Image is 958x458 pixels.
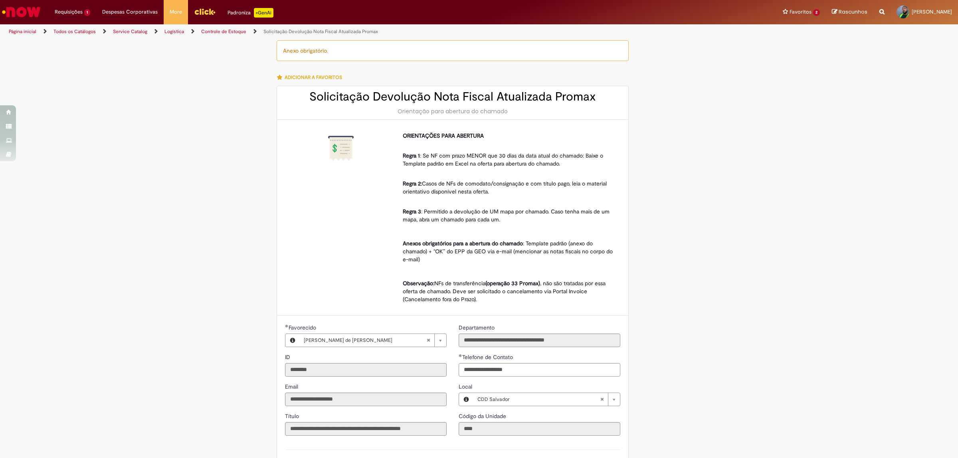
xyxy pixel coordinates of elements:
label: Somente leitura - Departamento [459,324,496,332]
a: Controle de Estoque [201,28,246,35]
input: Email [285,393,447,406]
strong: (operação 33 Promax) [485,280,540,287]
button: Favorecido, Visualizar este registro Murilo Henrique de Jesus Leitao [285,334,300,347]
a: Solicitação Devolução Nota Fiscal Atualizada Promax [263,28,378,35]
button: Adicionar a Favoritos [277,69,346,86]
p: NFs de transferência , não são tratadas por essa oferta de chamado. Deve ser solicitado o cancela... [403,279,614,303]
span: Somente leitura - Email [285,383,300,390]
a: Service Catalog [113,28,147,35]
label: Somente leitura - Código da Unidade [459,412,508,420]
h2: Solicitação Devolução Nota Fiscal Atualizada Promax [285,90,620,103]
label: Somente leitura - Email [285,383,300,391]
p: Casos de NFs de comodato/consignação e com título pago, leia o material orientativo disponível ne... [403,172,614,195]
span: Rascunhos [839,8,867,16]
strong: Observação: [403,280,434,287]
abbr: Limpar campo Local [596,393,608,406]
span: Somente leitura - Departamento [459,324,496,331]
strong: Regra 2: [403,180,422,187]
span: Adicionar a Favoritos [285,74,342,81]
span: More [170,8,182,16]
input: Código da Unidade [459,422,620,436]
span: Local [459,383,474,390]
label: Somente leitura - ID [285,353,292,361]
strong: Regra 3 [403,208,421,215]
span: Telefone de Contato [462,353,515,361]
abbr: Limpar campo Favorecido [422,334,434,347]
span: 1 [84,9,90,16]
a: Todos os Catálogos [53,28,96,35]
span: Necessários - Favorecido [289,324,318,331]
span: Somente leitura - Título [285,413,301,420]
span: Obrigatório Preenchido [285,324,289,328]
input: Título [285,422,447,436]
label: Somente leitura - Título [285,412,301,420]
img: Solicitação Devolução Nota Fiscal Atualizada Promax [328,136,354,161]
p: : Se NF com prazo MENOR que 30 dias da data atual do chamado: Baixe o Template padrão em Excel na... [403,144,614,168]
img: ServiceNow [1,4,42,20]
span: Favoritos [790,8,812,16]
span: CDD Salvador [477,393,600,406]
input: Departamento [459,334,620,347]
a: CDD SalvadorLimpar campo Local [473,393,620,406]
input: Telefone de Contato [459,363,620,377]
span: [PERSON_NAME] de [PERSON_NAME] [304,334,426,347]
a: Página inicial [9,28,36,35]
div: Padroniza [228,8,273,18]
span: Despesas Corporativas [102,8,158,16]
span: Requisições [55,8,83,16]
p: : Template padrão (anexo do chamado) + “OK” do EPP da GEO via e-mail (mencionar as notas fiscais ... [403,239,614,263]
span: Somente leitura - Código da Unidade [459,413,508,420]
p: +GenAi [254,8,273,18]
a: [PERSON_NAME] de [PERSON_NAME]Limpar campo Favorecido [300,334,446,347]
span: 2 [813,9,820,16]
a: Logistica [164,28,184,35]
ul: Trilhas de página [6,24,633,39]
a: Rascunhos [832,8,867,16]
button: Local, Visualizar este registro CDD Salvador [459,393,473,406]
img: click_logo_yellow_360x200.png [194,6,216,18]
span: Obrigatório Preenchido [459,354,462,357]
div: Anexo obrigatório. [277,40,629,61]
span: [PERSON_NAME] [912,8,952,15]
strong: ORIENTAÇÕES PARA ABERTURA [403,132,484,139]
span: : Permitido a devolução de UM mapa por chamado. Caso tenha mais de um mapa, abra um chamado para ... [403,208,611,223]
input: ID [285,363,447,377]
div: Orientação para abertura do chamado [285,107,620,115]
strong: Regra 1 [403,152,420,159]
strong: Anexos obrigatórios para a abertura do chamado [403,240,523,247]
